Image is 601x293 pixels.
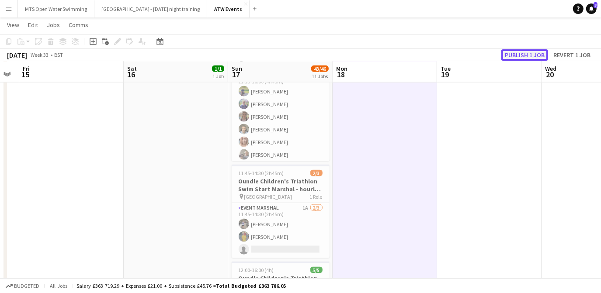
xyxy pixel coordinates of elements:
div: 11 Jobs [312,73,328,79]
div: Salary £363 719.29 + Expenses £21.00 + Subsistence £45.76 = [76,283,286,289]
a: Edit [24,19,42,31]
app-job-card: 11:45-14:30 (2h45m)2/3Oundle Children's Triathlon Swim Start Marshal - hourly rate [GEOGRAPHIC_DA... [232,165,330,258]
span: 15 [21,69,30,79]
span: Comms [69,21,88,29]
span: Sun [232,65,242,72]
h3: Oundle Children's Triathlon Bike Course Marshal - hourly [232,274,330,290]
span: Tue [441,65,451,72]
span: 43/46 [311,65,329,72]
div: 1 Job [212,73,224,79]
span: 1/1 [212,65,224,72]
span: 2/3 [310,170,323,176]
span: 11:45-14:30 (2h45m) [239,170,284,176]
span: 19 [439,69,451,79]
div: [DATE] [7,51,27,59]
a: Jobs [43,19,63,31]
span: 17 [230,69,242,79]
span: Mon [336,65,347,72]
button: MTS Open Water Swimming [18,0,94,17]
h3: Oundle Children's Triathlon Swim Start Marshal - hourly rate [232,177,330,193]
app-job-card: 11:15-16:00 (4h45m)10/10Oundle Children's Triathlon Transition Marshal - hourly rate [GEOGRAPHIC_... [232,32,330,161]
span: 1 Role [310,193,323,200]
button: Budgeted [4,281,41,291]
span: All jobs [48,283,69,289]
span: Wed [545,65,556,72]
span: 5/5 [310,267,323,273]
span: Budgeted [14,283,39,289]
span: [GEOGRAPHIC_DATA] [244,193,292,200]
a: View [3,19,23,31]
a: 3 [586,3,597,14]
span: 12:00-16:00 (4h) [239,267,274,273]
span: 18 [335,69,347,79]
span: Total Budgeted £363 786.05 [216,283,286,289]
button: Revert 1 job [550,49,594,61]
span: 20 [544,69,556,79]
span: View [7,21,19,29]
span: 3 [594,2,598,8]
div: BST [54,52,63,58]
a: Comms [65,19,92,31]
span: Jobs [47,21,60,29]
span: Fri [23,65,30,72]
button: Publish 1 job [501,49,548,61]
span: Sat [127,65,137,72]
app-card-role: Event Marshal10/1011:15-16:00 (4h45m)[PERSON_NAME][PERSON_NAME][PERSON_NAME][PERSON_NAME][PERSON_... [232,70,330,214]
button: ATW Events [207,0,250,17]
span: Edit [28,21,38,29]
app-card-role: Event Marshal1A2/311:45-14:30 (2h45m)[PERSON_NAME][PERSON_NAME] [232,203,330,258]
span: Week 33 [29,52,51,58]
span: 16 [126,69,137,79]
button: [GEOGRAPHIC_DATA] - [DATE] night training [94,0,207,17]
